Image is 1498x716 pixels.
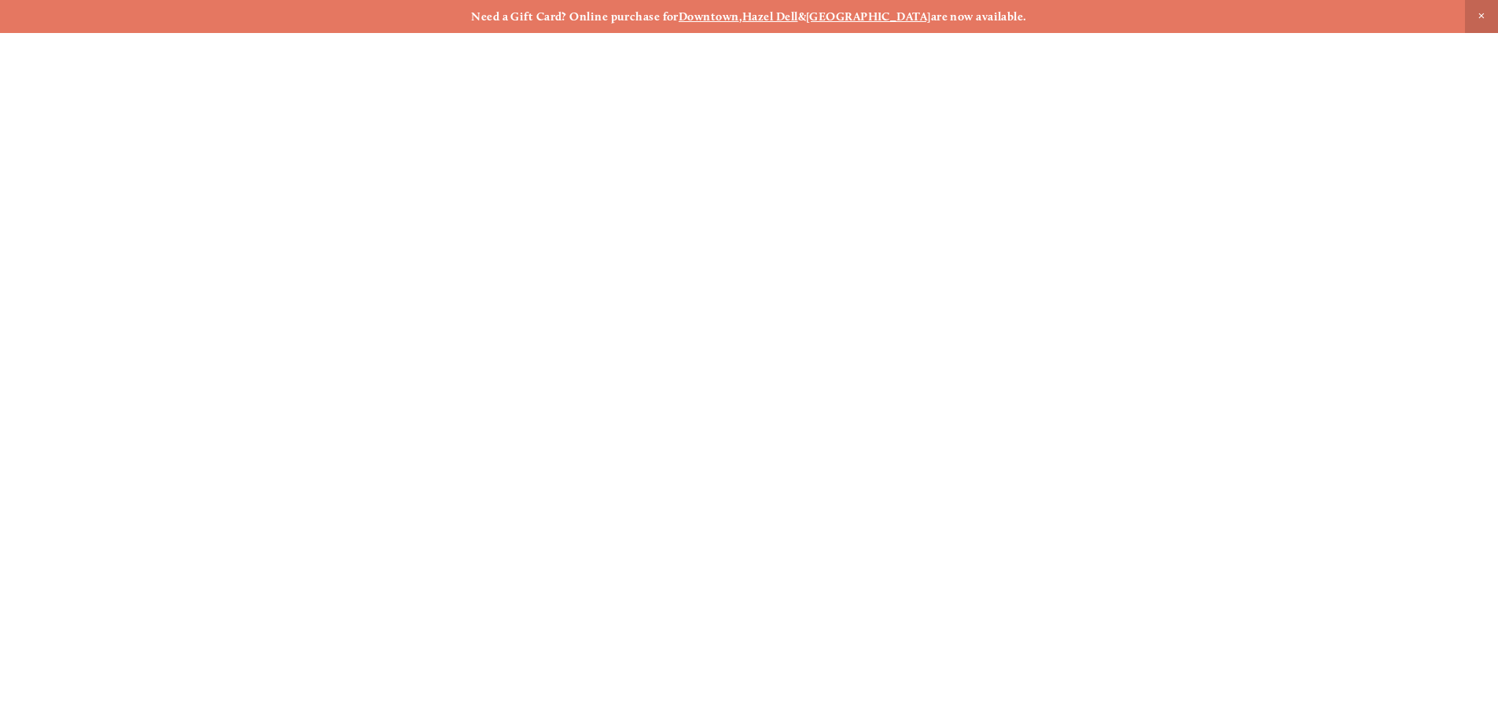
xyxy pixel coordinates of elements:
[931,9,1027,24] strong: are now available.
[739,9,742,24] strong: ,
[742,9,798,24] a: Hazel Dell
[806,9,931,24] a: [GEOGRAPHIC_DATA]
[798,9,806,24] strong: &
[471,9,679,24] strong: Need a Gift Card? Online purchase for
[679,9,739,24] a: Downtown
